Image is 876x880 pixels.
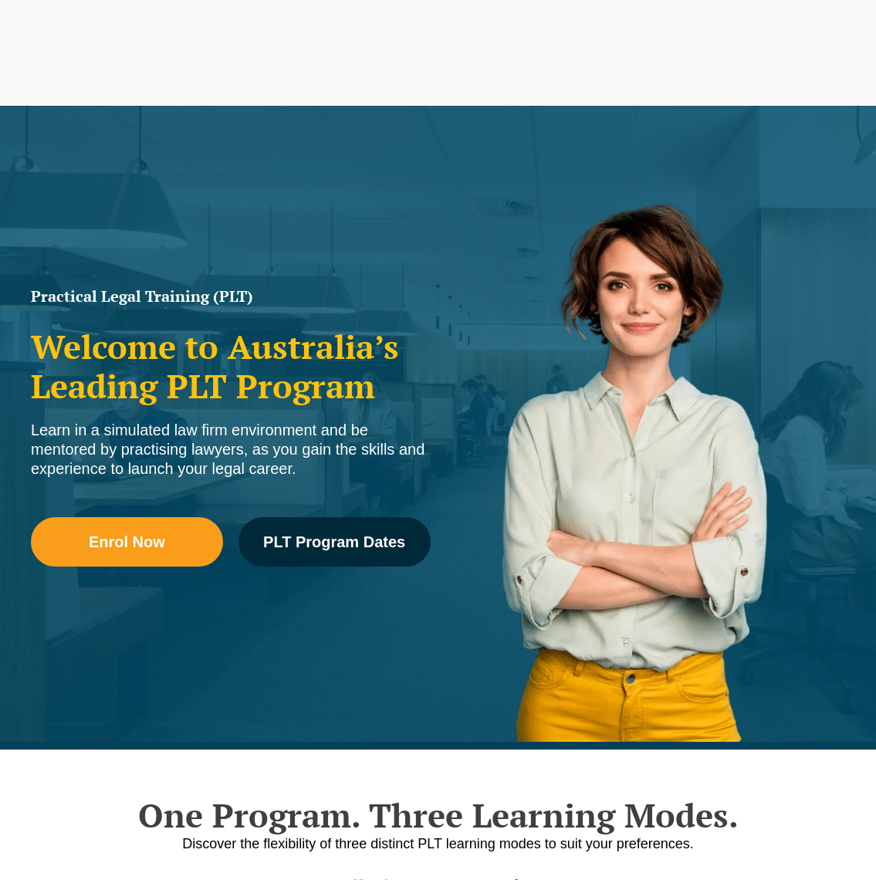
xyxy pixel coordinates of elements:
span: Enrol Now [89,534,165,550]
h2: Welcome to Australia’s Leading PLT Program [31,327,431,405]
span: PLT Program Dates [263,534,405,550]
a: PLT Program Dates [238,517,431,567]
h1: Practical Legal Training (PLT) [31,289,431,304]
a: Enrol Now [31,517,223,567]
div: Learn in a simulated law firm environment and be mentored by practising lawyers, as you gain the ... [31,421,431,479]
